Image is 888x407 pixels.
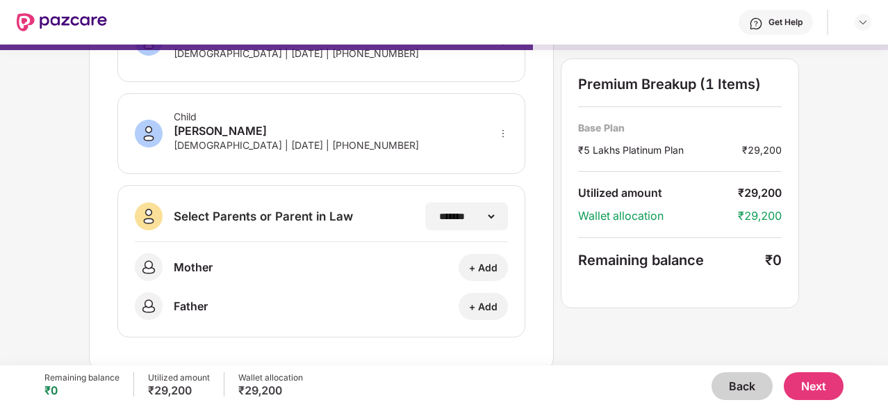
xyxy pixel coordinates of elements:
[738,209,782,223] div: ₹29,200
[238,383,303,397] div: ₹29,200
[749,17,763,31] img: svg+xml;base64,PHN2ZyBpZD0iSGVscC0zMngzMiIgeG1sbnM9Imh0dHA6Ly93d3cudzMub3JnLzIwMDAvc3ZnIiB3aWR0aD...
[784,372,844,400] button: Next
[174,259,213,276] div: Mother
[742,143,782,157] div: ₹29,200
[174,139,419,151] div: [DEMOGRAPHIC_DATA] | [DATE] | [PHONE_NUMBER]
[578,121,782,134] div: Base Plan
[17,13,107,31] img: New Pazcare Logo
[765,252,782,269] div: ₹0
[469,261,498,274] div: + Add
[135,120,163,147] img: svg+xml;base64,PHN2ZyB3aWR0aD0iNDAiIGhlaWdodD0iNDAiIHZpZXdCb3g9IjAgMCA0MCA0MCIgZmlsbD0ibm9uZSIgeG...
[578,252,765,269] div: Remaining balance
[174,111,419,122] div: Child
[712,372,773,400] button: Back
[135,292,163,320] img: svg+xml;base64,PHN2ZyB3aWR0aD0iNDAiIGhlaWdodD0iNDAiIHZpZXdCb3g9IjAgMCA0MCA0MCIgZmlsbD0ibm9uZSIgeG...
[174,298,208,314] div: Father
[857,17,869,28] img: svg+xml;base64,PHN2ZyBpZD0iRHJvcGRvd24tMzJ4MzIiIHhtbG5zPSJodHRwOi8vd3d3LnczLm9yZy8yMDAwL3N2ZyIgd2...
[174,47,419,59] div: [DEMOGRAPHIC_DATA] | [DATE] | [PHONE_NUMBER]
[578,143,742,157] div: ₹5 Lakhs Platinum Plan
[238,372,303,383] div: Wallet allocation
[768,17,803,28] div: Get Help
[44,383,120,397] div: ₹0
[148,383,210,397] div: ₹29,200
[469,300,498,313] div: + Add
[148,372,210,383] div: Utilized amount
[135,253,163,281] img: svg+xml;base64,PHN2ZyB3aWR0aD0iNDAiIGhlaWdodD0iNDAiIHZpZXdCb3g9IjAgMCA0MCA0MCIgZmlsbD0ibm9uZSIgeG...
[174,122,419,139] div: [PERSON_NAME]
[135,202,163,230] img: svg+xml;base64,PHN2ZyB3aWR0aD0iNDAiIGhlaWdodD0iNDAiIHZpZXdCb3g9IjAgMCA0MCA0MCIgZmlsbD0ibm9uZSIgeG...
[578,76,782,93] div: Premium Breakup (1 Items)
[738,186,782,200] div: ₹29,200
[578,186,738,200] div: Utilized amount
[578,209,738,223] div: Wallet allocation
[174,209,353,224] div: Select Parents or Parent in Law
[44,372,120,383] div: Remaining balance
[498,129,508,138] span: more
